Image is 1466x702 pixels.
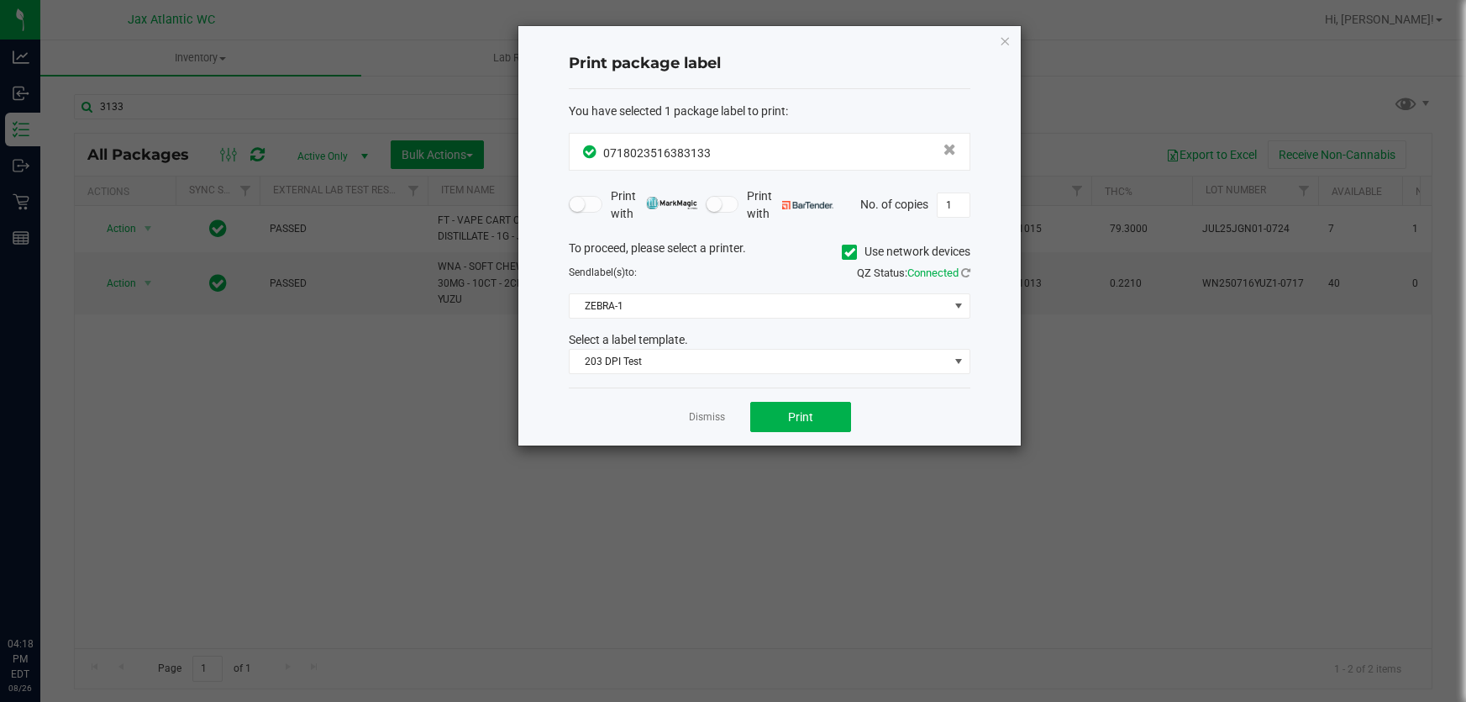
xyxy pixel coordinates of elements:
[569,53,970,75] h4: Print package label
[750,402,851,432] button: Print
[570,350,948,373] span: 203 DPI Test
[17,567,67,618] iframe: Resource center
[570,294,948,318] span: ZEBRA-1
[569,104,786,118] span: You have selected 1 package label to print
[569,267,637,278] span: Send to:
[857,267,970,279] span: QZ Status:
[611,187,697,223] span: Print with
[591,267,625,278] span: label(s)
[907,267,959,279] span: Connected
[788,410,813,424] span: Print
[646,197,697,209] img: mark_magic_cybra.png
[842,243,970,261] label: Use network devices
[556,240,983,265] div: To proceed, please select a printer.
[860,197,928,210] span: No. of copies
[747,187,833,223] span: Print with
[689,410,725,425] a: Dismiss
[782,201,833,209] img: bartender.png
[569,103,970,120] div: :
[583,143,599,161] span: In Sync
[603,146,711,160] span: 0718023516383133
[556,331,983,349] div: Select a label template.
